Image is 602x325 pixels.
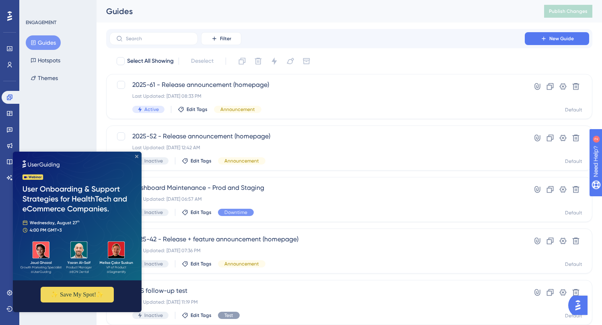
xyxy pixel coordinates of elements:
span: Downtime [224,209,247,216]
button: New Guide [525,32,589,45]
div: Default [565,313,582,319]
div: Default [565,107,582,113]
span: New Guide [549,35,574,42]
div: 2 [56,4,58,10]
button: Publish Changes [544,5,592,18]
button: ✨ Save My Spot!✨ [28,135,101,151]
div: Default [565,158,582,165]
iframe: UserGuiding AI Assistant Launcher [568,293,592,317]
span: Edit Tags [187,106,208,113]
button: Themes [26,71,63,85]
span: Inactive [144,158,163,164]
span: Inactive [144,312,163,319]
div: Last Updated: [DATE] 11:19 PM [132,299,502,305]
input: Search [126,36,191,41]
button: Edit Tags [182,158,212,164]
span: 2025-52 - Release announcement (homepage) [132,132,502,141]
div: Last Updated: [DATE] 07:36 PM [132,247,502,254]
span: Announcement [224,158,259,164]
span: Test [224,312,233,319]
div: Default [565,210,582,216]
span: Edit Tags [191,158,212,164]
span: Inactive [144,209,163,216]
span: 2025-42 - Release + feature announcement (homepage) [132,234,502,244]
div: Last Updated: [DATE] 12:42 AM [132,144,502,151]
div: Default [565,261,582,267]
button: Filter [201,32,241,45]
span: Active [144,106,159,113]
span: Deselect [191,56,214,66]
span: Select All Showing [127,56,174,66]
button: Edit Tags [182,312,212,319]
div: ENGAGEMENT [26,19,56,26]
span: Edit Tags [191,312,212,319]
span: Edit Tags [191,261,212,267]
span: Dashboard Maintenance - Prod and Staging [132,183,502,193]
button: Edit Tags [178,106,208,113]
span: Edit Tags [191,209,212,216]
span: Inactive [144,261,163,267]
span: Need Help? [19,2,50,12]
span: Announcement [220,106,255,113]
span: 2025-61 - Release announcement (homepage) [132,80,502,90]
div: Close Preview [122,3,125,6]
span: Announcement [224,261,259,267]
div: Last Updated: [DATE] 08:33 PM [132,93,502,99]
button: Edit Tags [182,209,212,216]
button: Hotspots [26,53,65,68]
span: Publish Changes [549,8,588,14]
div: Last Updated: [DATE] 06:57 AM [132,196,502,202]
button: Edit Tags [182,261,212,267]
button: Deselect [184,54,221,68]
span: Filter [220,35,231,42]
div: Guides [106,6,524,17]
span: NPS follow-up test [132,286,502,296]
button: Guides [26,35,61,50]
